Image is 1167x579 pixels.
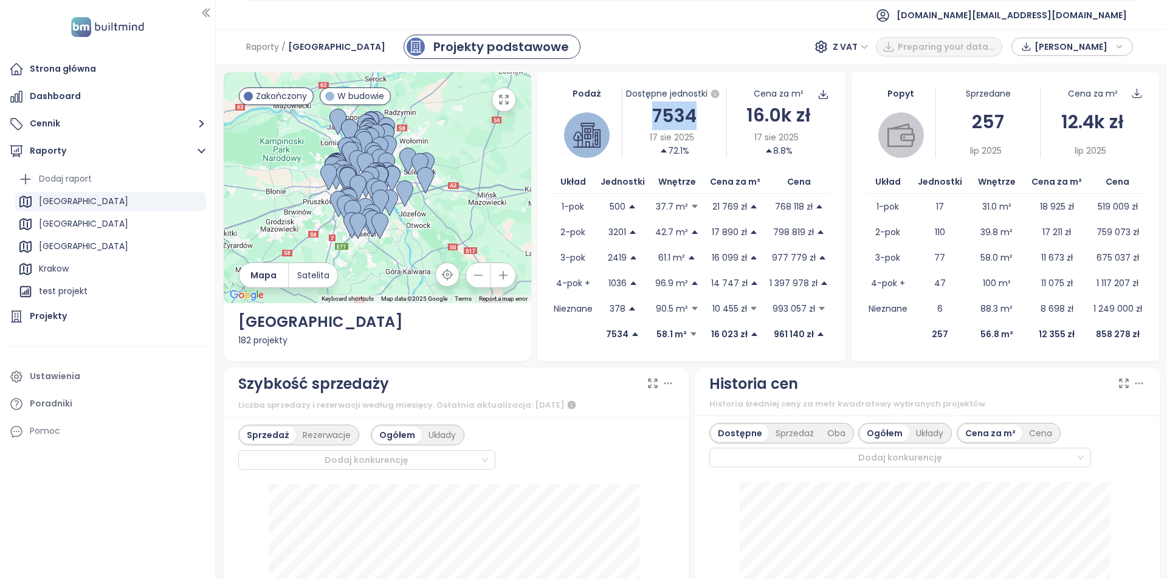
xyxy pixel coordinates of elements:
[15,214,206,234] div: [GEOGRAPHIC_DATA]
[769,276,818,290] p: 1 397 978 zł
[239,263,288,287] button: Mapa
[6,139,209,163] button: Raporty
[629,279,638,287] span: caret-up
[552,87,622,100] div: Podaż
[39,284,88,299] div: test projekt
[876,37,1002,57] button: Preparing your data...
[1096,251,1139,264] p: 675 037 zł
[970,144,1002,157] span: lip 2025
[15,259,206,279] div: Krakow
[897,1,1127,30] span: [DOMAIN_NAME][EMAIL_ADDRESS][DOMAIN_NAME]
[297,269,329,282] span: Satelita
[659,144,689,157] div: 72.1%
[15,192,206,211] div: [GEOGRAPHIC_DATA]
[711,425,769,442] div: Dostępne
[866,170,910,194] th: Układ
[749,228,758,236] span: caret-up
[655,225,688,239] p: 42.7 m²
[573,122,601,149] img: house
[622,87,726,101] div: Dostępne jednostki
[936,108,1040,136] div: 257
[980,302,1013,315] p: 88.3 m²
[1040,200,1074,213] p: 18 925 zł
[246,36,279,58] span: Raporty
[6,365,209,389] a: Ustawienia
[1041,302,1073,315] p: 8 698 zł
[552,219,594,245] td: 2-pok
[628,304,636,313] span: caret-up
[227,287,267,303] img: Google
[238,398,674,413] div: Liczba sprzedaży i rezerwacji według miesięcy. Ostatnia aktualizacja: [DATE]
[39,261,69,276] div: Krakow
[690,304,699,313] span: caret-down
[552,270,594,296] td: 4-pok +
[1068,87,1118,100] div: Cena za m²
[289,263,337,287] button: Satelita
[866,87,936,100] div: Popyt
[1096,276,1138,290] p: 1 117 207 zł
[765,146,773,155] span: caret-up
[656,327,687,341] p: 58.1 m²
[404,35,580,59] a: primary
[15,170,206,189] div: Dodaj raport
[30,89,81,104] div: Dashboard
[606,327,628,341] p: 7534
[552,170,594,194] th: Układ
[6,392,209,416] a: Poradniki
[816,330,825,338] span: caret-up
[337,89,384,103] span: W budowie
[773,302,815,315] p: 993 057 zł
[39,194,128,209] div: [GEOGRAPHIC_DATA]
[256,89,307,103] span: Zakończony
[15,237,206,256] div: [GEOGRAPHIC_DATA]
[711,327,748,341] p: 16 023 zł
[655,276,688,290] p: 96.9 m²
[6,84,209,109] a: Dashboard
[936,87,1040,100] div: Sprzedane
[887,122,915,149] img: wallet
[749,304,758,313] span: caret-down
[552,296,594,321] td: Nieznane
[15,282,206,301] div: test projekt
[980,225,1013,239] p: 39.8 m²
[608,276,627,290] p: 1036
[227,287,267,303] a: Open this area in Google Maps (opens a new window)
[750,330,759,338] span: caret-up
[6,57,209,81] a: Strona główna
[1098,200,1138,213] p: 519 009 zł
[30,396,72,411] div: Poradniki
[1096,225,1139,239] p: 759 073 zł
[703,170,767,194] th: Cena za m²
[769,425,821,442] div: Sprzedaż
[860,425,909,442] div: Ogółem
[690,202,699,211] span: caret-down
[479,295,528,302] a: Report a map error
[866,219,910,245] td: 2-pok
[970,170,1023,194] th: Wnętrze
[39,171,92,187] div: Dodaj raport
[30,61,96,77] div: Strona główna
[980,251,1013,264] p: 58.0 m²
[240,427,296,444] div: Sprzedaż
[238,310,517,334] div: [GEOGRAPHIC_DATA]
[610,302,625,315] p: 378
[937,302,943,315] p: 6
[687,253,696,262] span: caret-up
[816,228,825,236] span: caret-up
[689,330,698,338] span: caret-down
[628,202,636,211] span: caret-up
[983,276,1011,290] p: 100 m²
[1093,302,1142,315] p: 1 249 000 zł
[690,279,699,287] span: caret-up
[552,194,594,219] td: 1-pok
[980,327,1013,341] p: 56.8 m²
[1041,276,1073,290] p: 11 075 zł
[749,253,758,262] span: caret-up
[712,200,747,213] p: 21 769 zł
[594,170,652,194] th: Jednostki
[1018,38,1126,56] div: button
